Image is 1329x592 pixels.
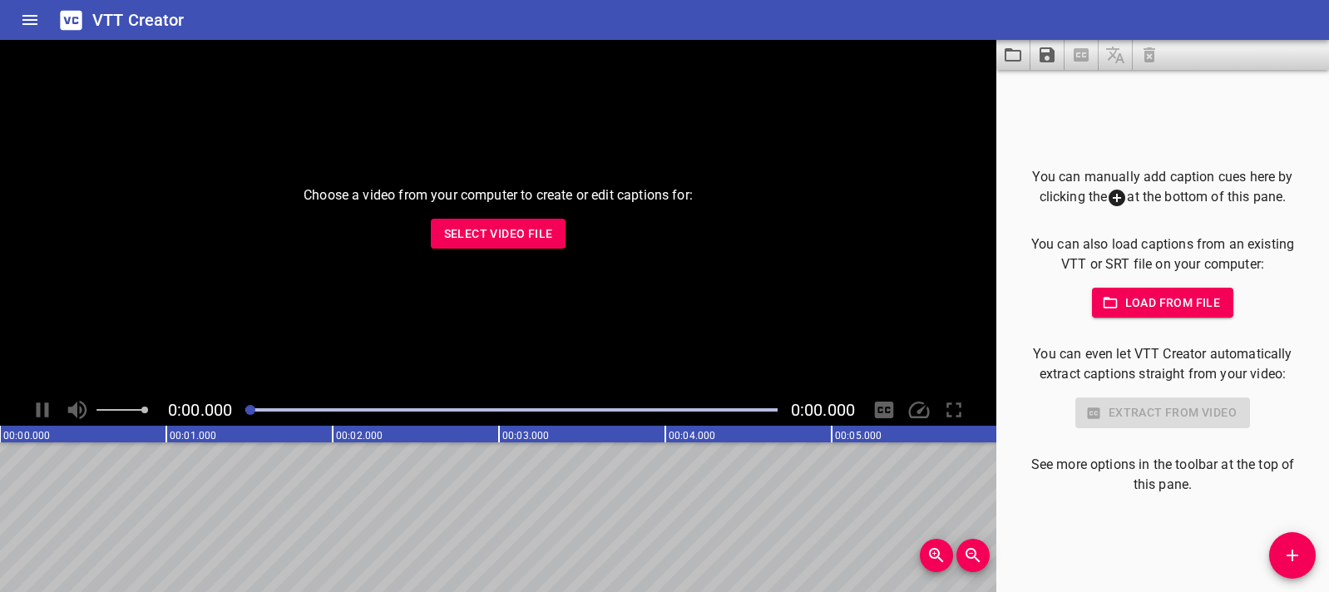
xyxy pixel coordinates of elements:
[1037,45,1057,65] svg: Save captions to file
[245,408,778,412] div: Play progress
[1065,40,1099,70] span: Select a video in the pane to the left, then you can automatically extract captions.
[868,394,900,426] div: Hide/Show Captions
[1003,45,1023,65] svg: Load captions from file
[1023,234,1302,274] p: You can also load captions from an existing VTT or SRT file on your computer:
[1030,40,1065,70] button: Save captions to file
[431,219,566,249] button: Select Video File
[1105,293,1221,313] span: Load from file
[1023,344,1302,384] p: You can even let VTT Creator automatically extract captions straight from your video:
[920,539,953,572] button: Zoom In
[1023,455,1302,495] p: See more options in the toolbar at the top of this pane.
[170,430,216,442] text: 00:01.000
[956,539,990,572] button: Zoom Out
[3,430,50,442] text: 00:00.000
[903,394,935,426] div: Playback Speed
[669,430,715,442] text: 00:04.000
[1099,40,1133,70] span: Add some captions below, then you can translate them.
[304,185,693,205] p: Choose a video from your computer to create or edit captions for:
[1092,288,1234,318] button: Load from file
[444,224,553,244] span: Select Video File
[791,400,855,420] span: Video Duration
[336,430,383,442] text: 00:02.000
[835,430,882,442] text: 00:05.000
[168,400,232,420] span: Current Time
[1269,532,1316,579] button: Add Cue
[938,394,970,426] div: Toggle Full Screen
[996,40,1030,70] button: Load captions from file
[92,7,185,33] h6: VTT Creator
[1023,167,1302,208] p: You can manually add caption cues here by clicking the at the bottom of this pane.
[502,430,549,442] text: 00:03.000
